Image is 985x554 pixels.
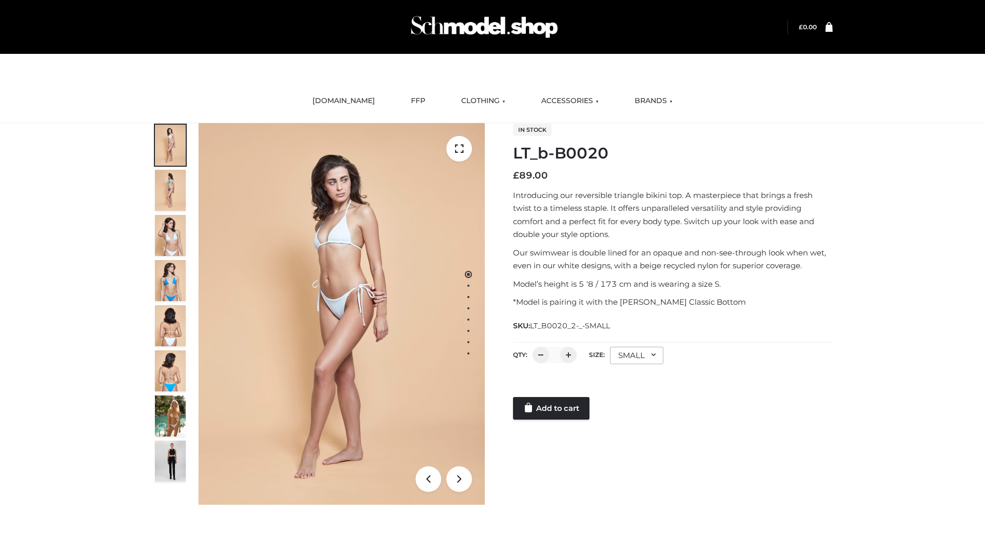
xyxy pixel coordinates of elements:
p: Introducing our reversible triangle bikini top. A masterpiece that brings a fresh twist to a time... [513,189,833,241]
span: £ [799,23,803,31]
p: *Model is pairing it with the [PERSON_NAME] Classic Bottom [513,295,833,309]
h1: LT_b-B0020 [513,144,833,163]
div: SMALL [610,347,663,364]
img: 49df5f96394c49d8b5cbdcda3511328a.HD-1080p-2.5Mbps-49301101_thumbnail.jpg [155,441,186,482]
label: Size: [589,351,605,359]
img: ArielClassicBikiniTop_CloudNine_AzureSky_OW114ECO_2-scaled.jpg [155,170,186,211]
img: ArielClassicBikiniTop_CloudNine_AzureSky_OW114ECO_4-scaled.jpg [155,260,186,301]
a: [DOMAIN_NAME] [305,90,383,112]
a: £0.00 [799,23,817,31]
a: CLOTHING [454,90,513,112]
span: £ [513,170,519,181]
img: ArielClassicBikiniTop_CloudNine_AzureSky_OW114ECO_7-scaled.jpg [155,305,186,346]
a: BRANDS [627,90,680,112]
img: Schmodel Admin 964 [407,7,561,47]
bdi: 0.00 [799,23,817,31]
a: FFP [403,90,433,112]
label: QTY: [513,351,527,359]
a: ACCESSORIES [534,90,606,112]
img: ArielClassicBikiniTop_CloudNine_AzureSky_OW114ECO_8-scaled.jpg [155,350,186,391]
p: Model’s height is 5 ‘8 / 173 cm and is wearing a size S. [513,278,833,291]
span: SKU: [513,320,611,332]
span: In stock [513,124,551,136]
p: Our swimwear is double lined for an opaque and non-see-through look when wet, even in our white d... [513,246,833,272]
bdi: 89.00 [513,170,548,181]
img: ArielClassicBikiniTop_CloudNine_AzureSky_OW114ECO_1 [199,123,485,505]
img: ArielClassicBikiniTop_CloudNine_AzureSky_OW114ECO_3-scaled.jpg [155,215,186,256]
img: ArielClassicBikiniTop_CloudNine_AzureSky_OW114ECO_1-scaled.jpg [155,125,186,166]
img: Arieltop_CloudNine_AzureSky2.jpg [155,395,186,437]
span: LT_B0020_2-_-SMALL [530,321,610,330]
a: Add to cart [513,397,589,420]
